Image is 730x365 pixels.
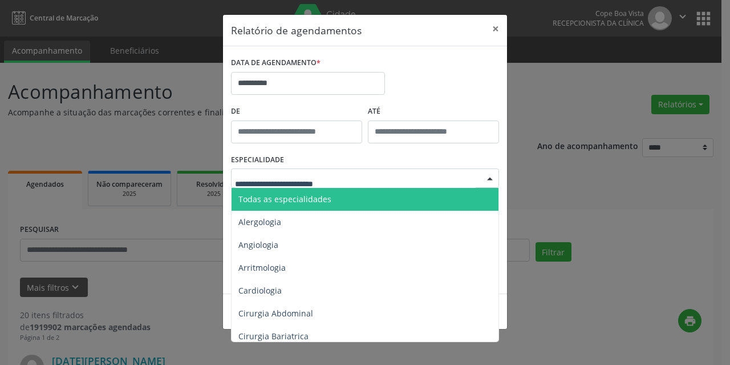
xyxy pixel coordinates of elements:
span: Todas as especialidades [238,194,331,204]
button: Close [484,15,507,43]
h5: Relatório de agendamentos [231,23,362,38]
label: De [231,103,362,121]
span: Arritmologia [238,262,286,273]
span: Alergologia [238,216,281,227]
span: Cirurgia Abdominal [238,308,313,319]
span: Angiologia [238,239,278,250]
span: Cardiologia [238,285,282,296]
label: ESPECIALIDADE [231,151,284,169]
label: ATÉ [368,103,499,121]
span: Cirurgia Bariatrica [238,331,309,342]
label: DATA DE AGENDAMENTO [231,54,321,72]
